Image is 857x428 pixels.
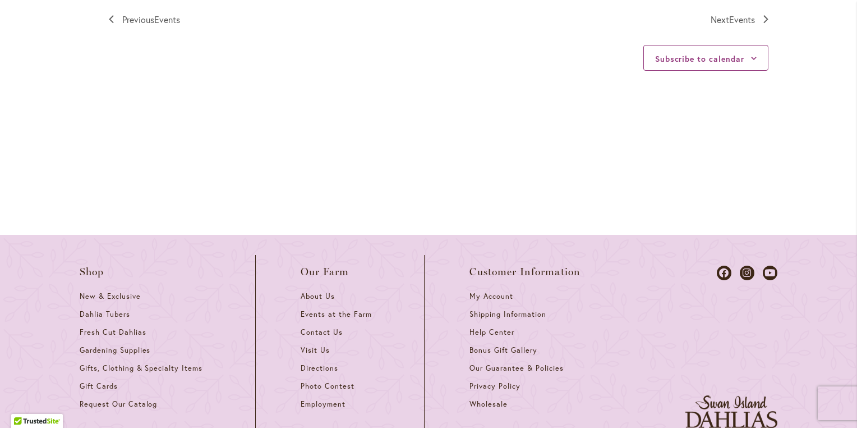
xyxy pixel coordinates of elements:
[717,266,731,280] a: Dahlias on Facebook
[301,309,371,319] span: Events at the Farm
[469,327,514,337] span: Help Center
[80,399,157,409] span: Request Our Catalog
[80,345,150,355] span: Gardening Supplies
[740,266,754,280] a: Dahlias on Instagram
[154,13,180,25] span: Events
[301,327,343,337] span: Contact Us
[301,381,354,391] span: Photo Contest
[301,292,335,301] span: About Us
[469,345,537,355] span: Bonus Gift Gallery
[301,266,349,277] span: Our Farm
[80,309,130,319] span: Dahlia Tubers
[469,309,546,319] span: Shipping Information
[763,266,777,280] a: Dahlias on Youtube
[711,12,768,27] a: Next Events
[711,12,755,27] span: Next
[655,53,744,64] button: Subscribe to calendar
[80,381,118,391] span: Gift Cards
[469,399,508,409] span: Wholesale
[469,266,580,277] span: Customer Information
[301,363,338,373] span: Directions
[729,13,755,25] span: Events
[469,363,563,373] span: Our Guarantee & Policies
[109,12,180,27] a: Previous Events
[8,388,40,420] iframe: Launch Accessibility Center
[301,345,330,355] span: Visit Us
[80,363,202,373] span: Gifts, Clothing & Specialty Items
[301,399,345,409] span: Employment
[122,12,180,27] span: Previous
[80,266,104,277] span: Shop
[80,327,146,337] span: Fresh Cut Dahlias
[469,292,513,301] span: My Account
[80,292,141,301] span: New & Exclusive
[469,381,520,391] span: Privacy Policy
